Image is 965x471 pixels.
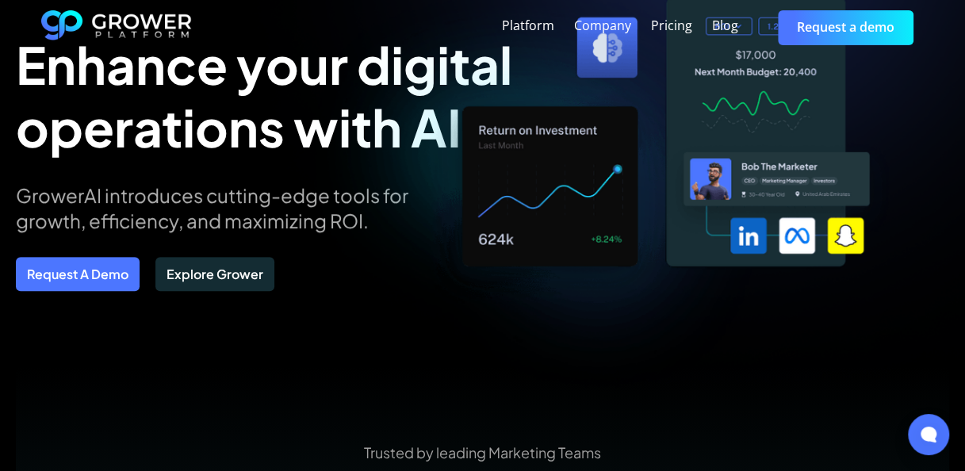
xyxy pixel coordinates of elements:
h1: Enhance your digital operations with AI [16,33,626,159]
div: Blog [712,18,738,33]
a: Platform [502,17,554,36]
p: GrowerAI introduces cutting-edge tools for growth, efficiency, and maximizing ROI. [16,182,423,233]
a: Request A Demo [16,257,140,291]
div: Company [574,18,631,33]
div: Pricing [651,18,692,33]
a: Blog [712,17,738,36]
div: Platform [502,18,554,33]
p: Trusted by leading Marketing Teams [19,442,947,462]
a: Company [574,17,631,36]
a: home [41,10,192,45]
a: Pricing [651,17,692,36]
a: Explore Grower [155,257,274,291]
a: Request a demo [778,10,913,44]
